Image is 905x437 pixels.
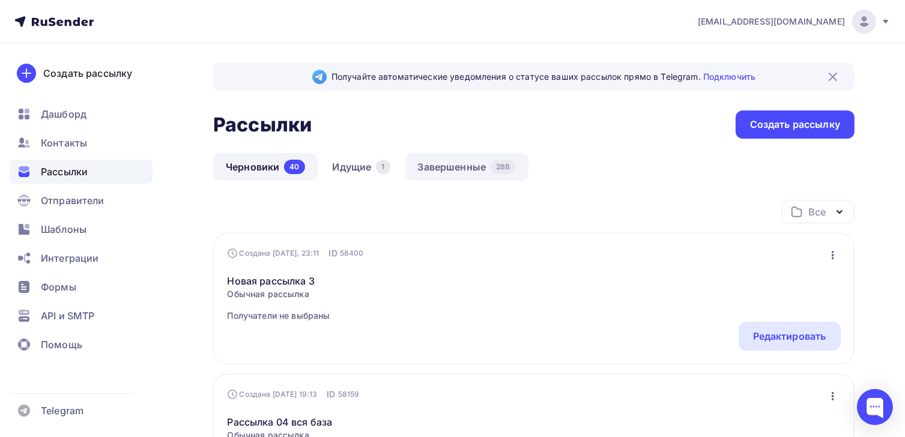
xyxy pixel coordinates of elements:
a: Подключить [703,71,755,82]
div: Все [809,205,826,219]
div: 40 [284,160,304,174]
a: Рассылка 04 вся база [228,415,333,429]
div: Создана [DATE], 23:11 [228,249,319,258]
span: Помощь [41,337,82,352]
a: [EMAIL_ADDRESS][DOMAIN_NAME] [698,10,891,34]
div: 1 [376,160,390,174]
span: Telegram [41,403,83,418]
img: Telegram [312,70,327,84]
a: Дашборд [10,102,153,126]
span: 58159 [338,388,360,400]
a: Идущие1 [320,153,403,181]
a: Новая рассылка 3 [228,274,330,288]
span: Шаблоны [41,222,86,237]
span: 58400 [340,247,364,259]
span: Получатели не выбраны [228,310,330,322]
span: Интеграции [41,251,98,265]
div: Создана [DATE] 19:13 [228,390,318,399]
span: Получайте автоматические уведомления о статусе ваших рассылок прямо в Telegram. [331,71,755,83]
span: Отправители [41,193,104,208]
span: API и SMTP [41,309,94,323]
h2: Рассылки [213,113,312,137]
div: Создать рассылку [43,66,132,80]
div: Редактировать [753,329,826,343]
span: Формы [41,280,76,294]
span: ID [328,247,337,259]
span: Обычная рассылка [228,288,330,300]
a: Шаблоны [10,217,153,241]
a: Формы [10,275,153,299]
span: Рассылки [41,164,88,179]
button: Все [782,200,855,223]
div: 288 [491,160,515,174]
span: Контакты [41,136,87,150]
a: Рассылки [10,160,153,184]
a: Контакты [10,131,153,155]
span: ID [327,388,335,400]
div: Создать рассылку [750,118,840,131]
a: Завершенные288 [405,153,528,181]
a: Черновики40 [213,153,318,181]
span: Дашборд [41,107,86,121]
a: Отправители [10,188,153,212]
span: [EMAIL_ADDRESS][DOMAIN_NAME] [698,16,845,28]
